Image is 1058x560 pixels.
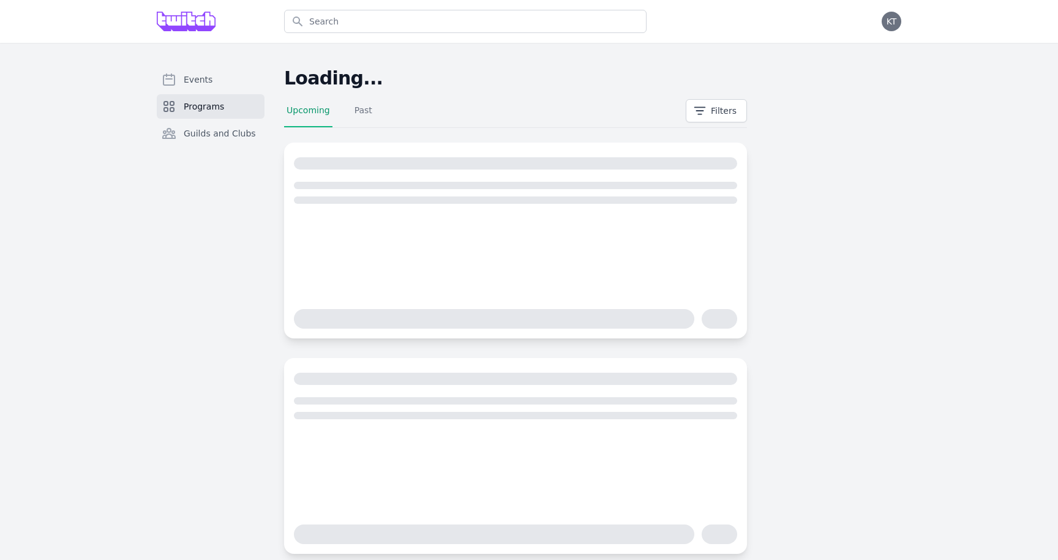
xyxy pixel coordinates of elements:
[284,10,647,33] input: Search
[184,100,224,113] span: Programs
[157,121,264,146] a: Guilds and Clubs
[882,12,901,31] button: KT
[887,17,897,26] span: KT
[157,94,264,119] a: Programs
[284,104,332,127] a: Upcoming
[157,67,264,92] a: Events
[157,67,264,165] nav: Sidebar
[352,104,375,127] a: Past
[157,12,216,31] img: Grove
[284,67,747,89] h2: Loading...
[184,73,212,86] span: Events
[184,127,256,140] span: Guilds and Clubs
[686,99,747,122] button: Filters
